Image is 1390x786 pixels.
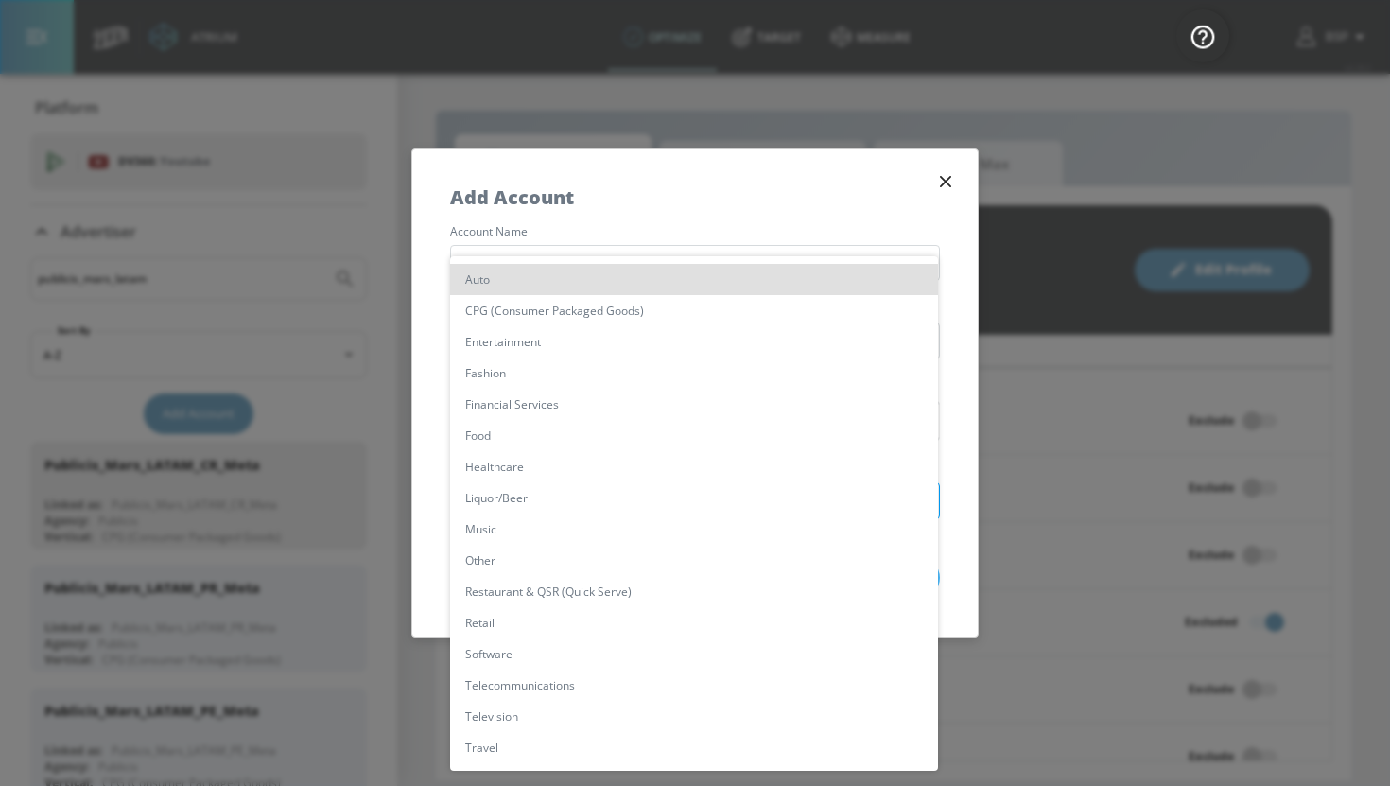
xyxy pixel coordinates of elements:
li: Entertainment [450,326,938,358]
li: Food [450,420,938,451]
li: Other [450,545,938,576]
li: Restaurant & QSR (Quick Serve) [450,576,938,607]
li: Healthcare [450,451,938,482]
li: Music [450,514,938,545]
li: Fashion [450,358,938,389]
li: Auto [450,264,938,295]
button: Open Resource Center [1176,9,1229,62]
li: Liquor/Beer [450,482,938,514]
li: CPG (Consumer Packaged Goods) [450,295,938,326]
li: Television [450,701,938,732]
li: Telecommunications [450,670,938,701]
li: Software [450,638,938,670]
li: Retail [450,607,938,638]
li: Travel [450,732,938,763]
li: Financial Services [450,389,938,420]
